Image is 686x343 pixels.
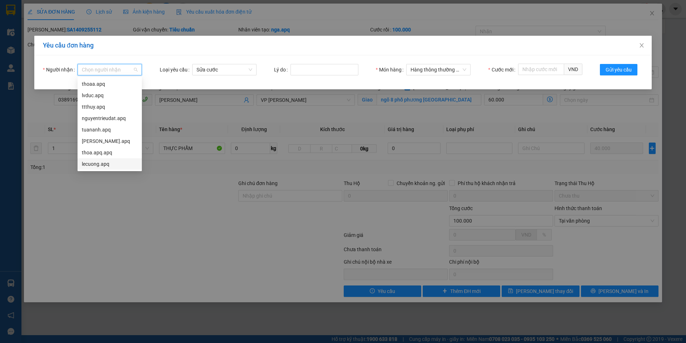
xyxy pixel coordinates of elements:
div: thoaa.apq [78,78,142,90]
label: Loại yêu cầu [160,64,192,75]
input: Người nhận [82,64,133,75]
div: tuananh.apq [78,124,142,135]
img: logo [4,39,15,74]
label: Cước mới [488,64,518,75]
div: thoa.apq.apq [82,149,138,156]
div: lecuong.apq [78,158,142,170]
span: Gửi yêu cầu [606,66,632,74]
label: Món hàng [376,64,406,75]
div: thoaa.apq [82,80,138,88]
div: nguyen.apq [78,135,142,147]
span: [GEOGRAPHIC_DATA], [GEOGRAPHIC_DATA] ↔ [GEOGRAPHIC_DATA] [17,30,70,55]
span: Sửa cước [197,64,252,75]
div: [PERSON_NAME].apq [82,137,138,145]
input: Lý do [290,64,358,75]
div: ttthuy.apq [82,103,138,111]
div: lvduc.apq [78,90,142,101]
strong: CHUYỂN PHÁT NHANH AN PHÚ QUÝ [18,6,69,29]
span: Hàng thông thường [411,64,466,75]
button: Gửi yêu cầu [600,64,637,75]
div: lecuong.apq [82,160,138,168]
div: nguyentrieudat.apq [78,113,142,124]
button: Close [632,36,652,56]
span: VND [564,64,582,75]
div: ttthuy.apq [78,101,142,113]
div: lvduc.apq [82,91,138,99]
div: nguyentrieudat.apq [82,114,138,122]
div: Yêu cầu đơn hàng [43,41,643,49]
input: Cước mới [518,64,564,75]
label: Lý do [274,64,290,75]
div: tuananh.apq [82,126,138,134]
div: thoa.apq.apq [78,147,142,158]
label: Người nhận [43,64,78,75]
span: close [639,43,645,48]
